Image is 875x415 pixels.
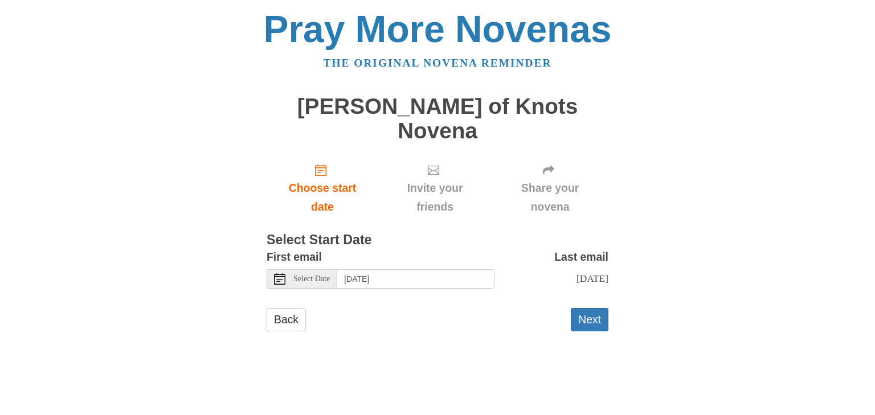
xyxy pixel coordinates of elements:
[492,154,608,222] div: Click "Next" to confirm your start date first.
[267,248,322,266] label: First email
[576,273,608,284] span: [DATE]
[571,308,608,331] button: Next
[267,154,378,222] a: Choose start date
[503,179,597,216] span: Share your novena
[264,8,612,50] a: Pray More Novenas
[267,94,608,143] h1: [PERSON_NAME] of Knots Novena
[554,248,608,266] label: Last email
[267,233,608,248] h3: Select Start Date
[278,179,367,216] span: Choose start date
[324,57,552,69] a: The original novena reminder
[293,275,330,283] span: Select Date
[378,154,492,222] div: Click "Next" to confirm your start date first.
[390,179,480,216] span: Invite your friends
[267,308,306,331] a: Back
